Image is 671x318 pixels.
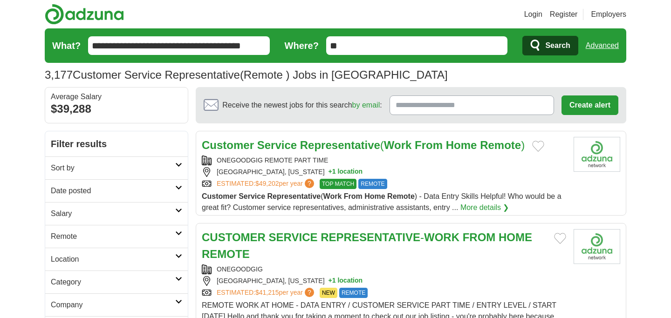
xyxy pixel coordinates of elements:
[51,162,175,174] h2: Sort by
[255,180,279,187] span: $49,202
[460,202,509,213] a: More details ❯
[524,9,542,20] a: Login
[561,95,618,115] button: Create alert
[202,139,525,151] a: Customer Service Representative(Work From Home Remote)
[217,179,316,189] a: ESTIMATED:$49,202per year?
[51,185,175,196] h2: Date posted
[202,264,566,274] div: ONEGOODGIG
[499,231,532,244] strong: HOME
[45,67,73,83] span: 3,177
[45,271,188,293] a: Category
[239,192,265,200] strong: Service
[480,139,521,151] strong: Remote
[463,231,496,244] strong: FROM
[52,39,81,53] label: What?
[424,231,459,244] strong: WORK
[45,179,188,202] a: Date posted
[45,202,188,225] a: Salary
[384,139,412,151] strong: Work
[321,231,420,244] strong: REPRESENTATIVE
[202,192,561,211] span: ( ) - Data Entry Skills Helpful! Who would be a great fit? Customer service representatives, admi...
[387,192,415,200] strong: Remote
[300,139,380,151] strong: Representative
[45,225,188,248] a: Remote
[522,36,578,55] button: Search
[305,179,314,188] span: ?
[329,167,363,177] button: +1 location
[269,231,318,244] strong: SERVICE
[51,101,182,117] div: $39,288
[217,288,316,298] a: ESTIMATED:$41,215per year?
[45,68,448,81] h1: Customer Service Representative(Remote ) Jobs in [GEOGRAPHIC_DATA]
[329,167,332,177] span: +
[554,233,566,244] button: Add to favorite jobs
[45,156,188,179] a: Sort by
[202,156,566,165] div: ONEGOODGIG REMOTE PART TIME
[202,276,566,286] div: [GEOGRAPHIC_DATA], [US_STATE]
[51,299,175,311] h2: Company
[574,137,620,172] img: Company logo
[202,231,266,244] strong: CUSTOMER
[222,100,382,111] span: Receive the newest jobs for this search :
[344,192,363,200] strong: From
[51,208,175,219] h2: Salary
[532,141,544,152] button: Add to favorite jobs
[586,36,619,55] a: Advanced
[364,192,385,200] strong: Home
[202,248,250,260] strong: REMOTE
[202,231,532,260] a: CUSTOMER SERVICE REPRESENTATIVE-WORK FROM HOME REMOTE
[339,288,368,298] span: REMOTE
[51,277,175,288] h2: Category
[202,139,254,151] strong: Customer
[51,93,182,101] div: Average Salary
[446,139,477,151] strong: Home
[305,288,314,297] span: ?
[45,293,188,316] a: Company
[202,192,237,200] strong: Customer
[329,276,332,286] span: +
[45,248,188,271] a: Location
[45,4,124,25] img: Adzuna logo
[45,131,188,156] h2: Filter results
[358,179,387,189] span: REMOTE
[591,9,626,20] a: Employers
[323,192,342,200] strong: Work
[545,36,570,55] span: Search
[320,288,337,298] span: NEW
[329,276,363,286] button: +1 location
[202,167,566,177] div: [GEOGRAPHIC_DATA], [US_STATE]
[574,229,620,264] img: Company logo
[415,139,443,151] strong: From
[257,139,297,151] strong: Service
[550,9,578,20] a: Register
[320,179,356,189] span: TOP MATCH
[267,192,321,200] strong: Representative
[285,39,319,53] label: Where?
[255,289,279,296] span: $41,215
[51,254,175,265] h2: Location
[51,231,175,242] h2: Remote
[352,101,380,109] a: by email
